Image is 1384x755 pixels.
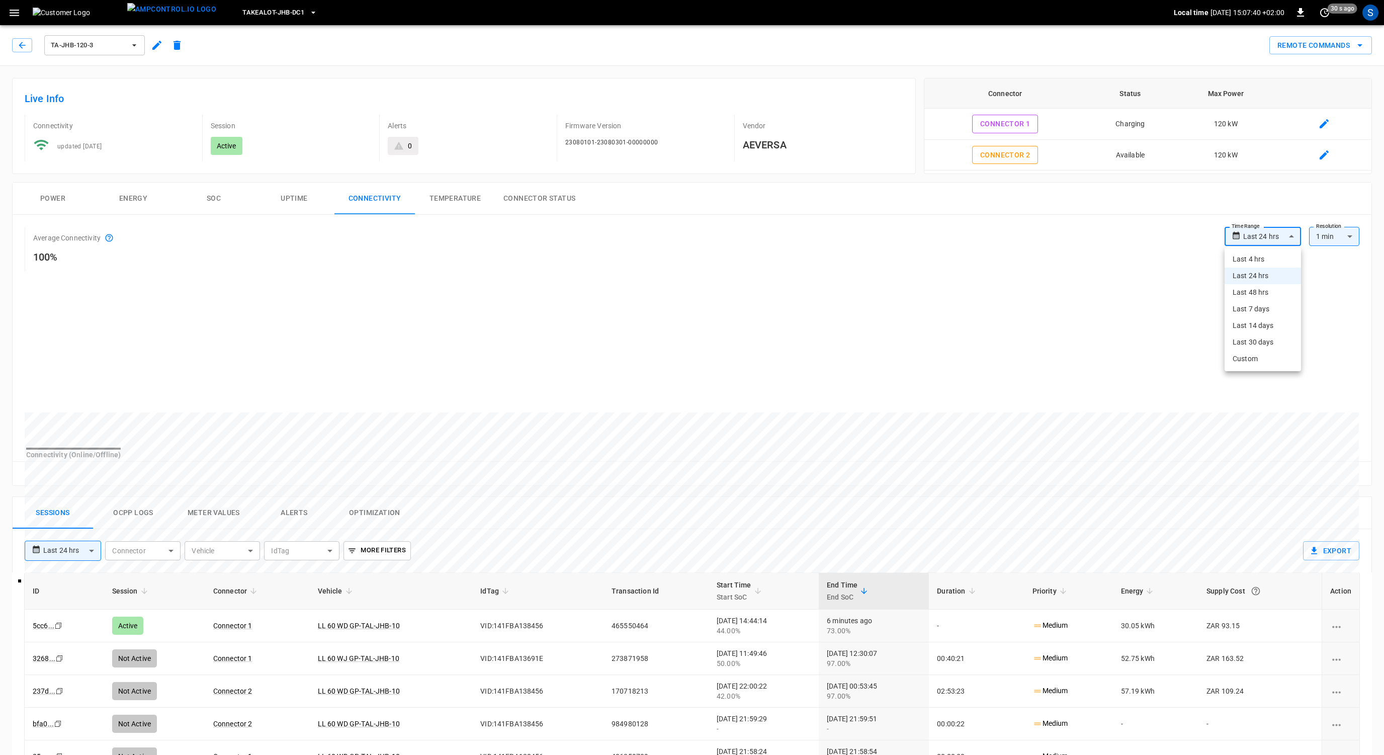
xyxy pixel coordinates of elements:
[1225,251,1301,268] li: Last 4 hrs
[1225,317,1301,334] li: Last 14 days
[1225,268,1301,284] li: Last 24 hrs
[1225,284,1301,301] li: Last 48 hrs
[1225,334,1301,351] li: Last 30 days
[1225,301,1301,317] li: Last 7 days
[1225,351,1301,367] li: Custom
